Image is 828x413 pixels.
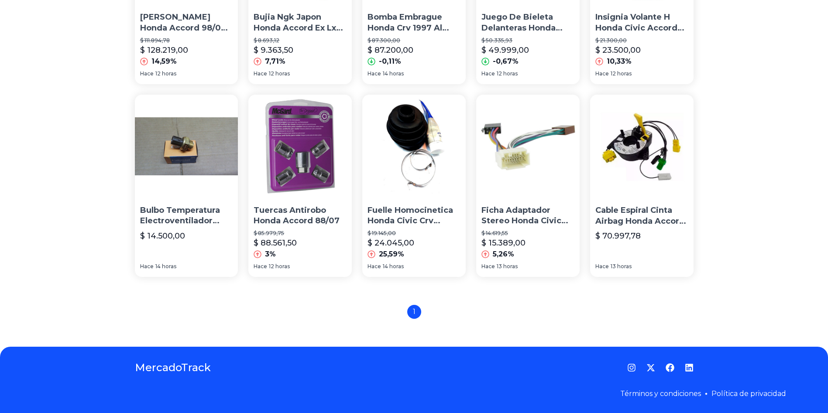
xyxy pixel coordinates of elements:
[269,70,290,77] span: 12 horas
[135,361,211,375] a: MercadoTrack
[155,70,176,77] span: 12 horas
[151,56,177,67] p: 14,59%
[595,263,609,270] span: Hace
[248,95,352,277] a: Tuercas Antirobo Honda Accord 88/07Tuercas Antirobo Honda Accord 88/07$ 85.979,75$ 88.561,503%Hac...
[611,263,632,270] span: 13 horas
[595,37,688,44] p: $ 21.300,00
[368,44,413,56] p: $ 87.200,00
[140,205,233,227] p: Bulbo Temperatura Electroventilador Honda Civic Accord Crv
[254,230,347,237] p: $ 85.979,75
[155,263,176,270] span: 14 horas
[254,37,347,44] p: $ 8.693,12
[481,230,574,237] p: $ 14.619,55
[265,56,285,67] p: 7,71%
[368,230,460,237] p: $ 19.145,00
[666,363,674,372] a: Facebook
[140,37,233,44] p: $ 111.894,78
[497,70,518,77] span: 12 horas
[476,95,580,198] img: Ficha Adaptador Stereo Honda Civic Crv Accord Prelude 20hd02
[248,95,352,198] img: Tuercas Antirobo Honda Accord 88/07
[590,95,694,198] img: Cable Espiral Cinta Airbag Honda Accord 98/02 Sp053
[481,205,574,227] p: Ficha Adaptador Stereo Honda Civic Crv Accord Prelude 20hd02
[481,263,495,270] span: Hace
[254,205,347,227] p: Tuercas Antirobo Honda Accord 88/07
[481,44,529,56] p: $ 49.999,00
[627,363,636,372] a: Instagram
[140,12,233,34] p: [PERSON_NAME] Honda Accord 98/02 Izq Sup Con Rotula
[140,230,185,242] p: $ 14.500,00
[254,44,293,56] p: $ 9.363,50
[493,56,519,67] p: -0,67%
[646,363,655,372] a: Twitter
[481,237,526,249] p: $ 15.389,00
[611,70,632,77] span: 12 horas
[493,249,514,259] p: 5,26%
[595,230,641,242] p: $ 70.997,78
[481,70,495,77] span: Hace
[368,237,414,249] p: $ 24.045,00
[269,263,290,270] span: 12 horas
[368,263,381,270] span: Hace
[476,95,580,277] a: Ficha Adaptador Stereo Honda Civic Crv Accord Prelude 20hd02Ficha Adaptador Stereo Honda Civic Cr...
[595,70,609,77] span: Hace
[362,95,466,198] img: Fuelle Homocinetica Honda Civic Crv Accord Prelude 90-2000
[595,12,688,34] p: Insignia Volante H Honda Civic Accord Crv Fit Hrv City [GEOGRAPHIC_DATA]
[368,70,381,77] span: Hace
[254,12,347,34] p: Bujia Ngk Japon Honda Accord Ex Lx 2.0 2.2 Zfr5f-11
[140,44,188,56] p: $ 128.219,00
[135,95,238,198] img: Bulbo Temperatura Electroventilador Honda Civic Accord Crv
[607,56,632,67] p: 10,33%
[620,389,701,398] a: Términos y condiciones
[265,249,276,259] p: 3%
[383,263,404,270] span: 14 horas
[383,70,404,77] span: 14 horas
[595,205,688,227] p: Cable Espiral Cinta Airbag Honda Accord 98/02 Sp053
[711,389,786,398] a: Política de privacidad
[379,56,401,67] p: -0,11%
[590,95,694,277] a: Cable Espiral Cinta Airbag Honda Accord 98/02 Sp053Cable Espiral Cinta Airbag Honda Accord 98/02 ...
[481,12,574,34] p: Juego De Bieleta Delanteras Honda Accord 03/12
[368,12,460,34] p: Bomba Embrague Honda Crv 1997 Al 2001 Accord 1990 Al 1997
[362,95,466,277] a: Fuelle Homocinetica Honda Civic Crv Accord Prelude 90-2000Fuelle Homocinetica Honda Civic Crv Acc...
[254,70,267,77] span: Hace
[497,263,518,270] span: 13 horas
[595,44,641,56] p: $ 23.500,00
[140,263,154,270] span: Hace
[368,205,460,227] p: Fuelle Homocinetica Honda Civic Crv Accord Prelude 90-2000
[135,95,238,277] a: Bulbo Temperatura Electroventilador Honda Civic Accord CrvBulbo Temperatura Electroventilador Hon...
[254,237,297,249] p: $ 88.561,50
[379,249,404,259] p: 25,59%
[685,363,694,372] a: LinkedIn
[254,263,267,270] span: Hace
[368,37,460,44] p: $ 87.300,00
[140,70,154,77] span: Hace
[481,37,574,44] p: $ 50.335,93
